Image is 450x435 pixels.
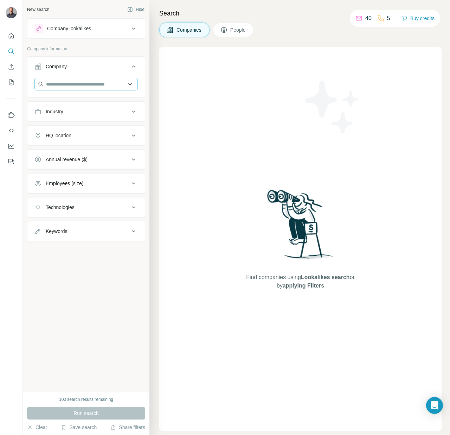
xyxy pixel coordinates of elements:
button: Search [6,45,17,58]
button: Feedback [6,155,17,168]
button: Annual revenue ($) [27,151,145,168]
button: Share filters [110,424,145,431]
button: Employees (size) [27,175,145,192]
div: HQ location [46,132,71,139]
span: Lookalikes search [301,274,350,280]
button: Technologies [27,199,145,216]
button: Industry [27,103,145,120]
div: Employees (size) [46,180,83,187]
img: Surfe Illustration - Woman searching with binoculars [264,188,337,266]
p: Company information [27,46,145,52]
button: Quick start [6,30,17,42]
div: Open Intercom Messenger [426,397,443,414]
div: New search [27,6,49,13]
button: My lists [6,76,17,89]
img: Avatar [6,7,17,18]
button: HQ location [27,127,145,144]
div: Technologies [46,204,75,211]
span: Companies [176,26,202,33]
button: Hide [122,4,149,15]
button: Company [27,58,145,78]
p: 40 [365,14,372,23]
button: Use Surfe API [6,124,17,137]
div: Keywords [46,228,67,235]
button: Save search [61,424,97,431]
span: applying Filters [283,283,324,289]
button: Keywords [27,223,145,240]
button: Use Surfe on LinkedIn [6,109,17,121]
button: Buy credits [402,13,435,23]
div: Annual revenue ($) [46,156,88,163]
img: Surfe Illustration - Stars [301,75,364,139]
div: Industry [46,108,63,115]
div: Company [46,63,67,70]
p: 5 [387,14,390,23]
button: Dashboard [6,140,17,152]
div: Company lookalikes [47,25,91,32]
button: Company lookalikes [27,20,145,37]
span: Find companies using or by [244,273,356,290]
button: Enrich CSV [6,61,17,73]
span: People [230,26,246,33]
button: Clear [27,424,47,431]
h4: Search [159,8,442,18]
div: 100 search results remaining [59,396,113,403]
